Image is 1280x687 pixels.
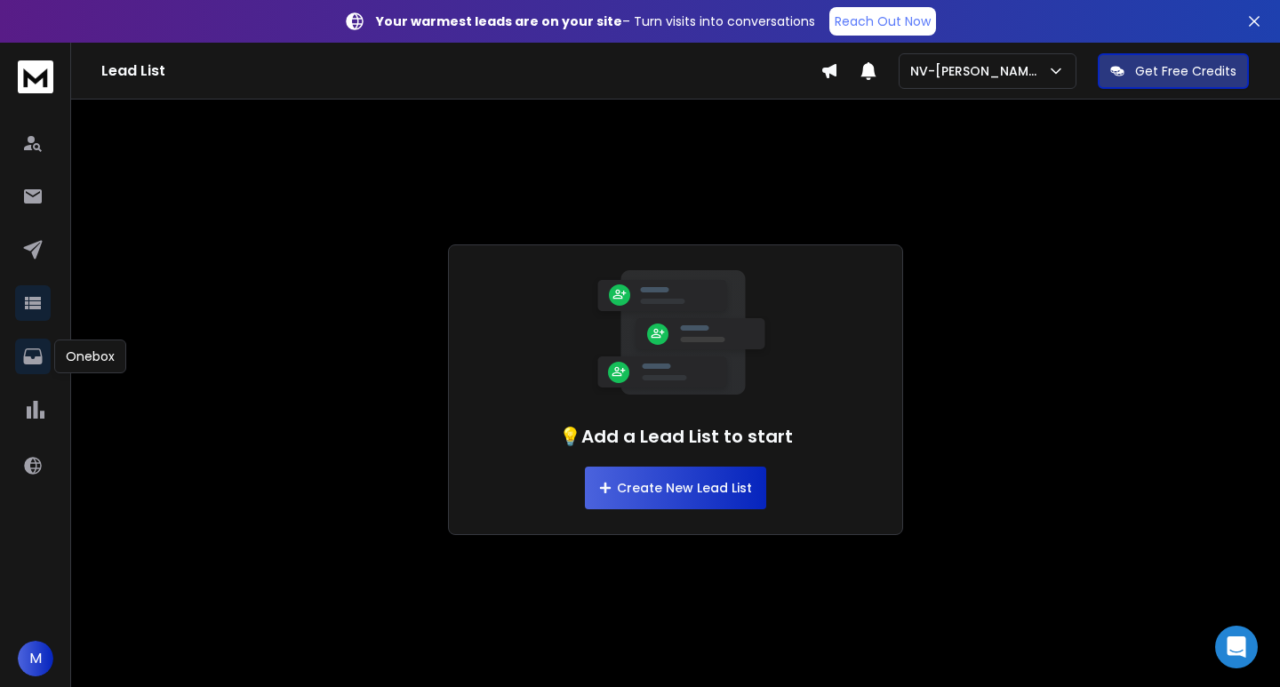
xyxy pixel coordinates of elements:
[54,340,126,373] div: Onebox
[1098,53,1249,89] button: Get Free Credits
[1215,626,1258,668] div: Open Intercom Messenger
[829,7,936,36] a: Reach Out Now
[835,12,931,30] p: Reach Out Now
[1135,62,1236,80] p: Get Free Credits
[18,641,53,676] button: M
[910,62,1047,80] p: NV-[PERSON_NAME]
[585,467,766,509] button: Create New Lead List
[559,424,793,449] h1: 💡Add a Lead List to start
[376,12,622,30] strong: Your warmest leads are on your site
[376,12,815,30] p: – Turn visits into conversations
[18,60,53,93] img: logo
[101,60,820,82] h1: Lead List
